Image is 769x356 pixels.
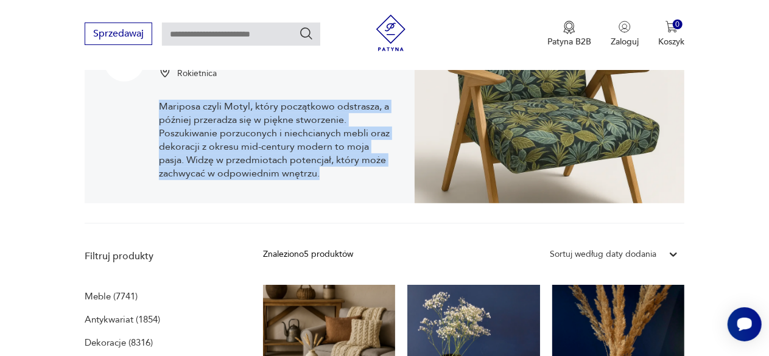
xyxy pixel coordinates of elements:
button: Szukaj [299,26,314,41]
img: Ikona koszyka [665,21,678,33]
div: Sortuj według daty dodania [550,248,656,261]
p: Mariposa czyli Motyl, który początkowo odstrasza, a później przeradza się w piękne stworzenie. Po... [159,100,395,180]
div: Znaleziono 5 produktów [263,248,353,261]
img: Ikonka pinezki mapy [159,66,171,78]
p: Zaloguj [611,36,639,47]
a: Dekoracje (8316) [85,334,153,351]
p: Patyna B2B [547,36,591,47]
button: Sprzedawaj [85,23,152,45]
div: 0 [673,19,683,30]
p: Rokietnica [177,68,217,79]
img: Ikona medalu [563,21,575,34]
img: Patyna - sklep z meblami i dekoracjami vintage [373,15,409,51]
p: Filtruj produkty [85,250,234,263]
iframe: Smartsupp widget button [728,307,762,341]
button: 0Koszyk [658,21,684,47]
a: Meble (7741) [85,288,138,305]
button: Zaloguj [611,21,639,47]
a: Ikona medaluPatyna B2B [547,21,591,47]
img: Ikonka użytkownika [619,21,631,33]
a: Sprzedawaj [85,30,152,39]
button: Patyna B2B [547,21,591,47]
img: Mariposa Furnitures [415,11,684,203]
p: Koszyk [658,36,684,47]
a: Antykwariat (1854) [85,311,160,328]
